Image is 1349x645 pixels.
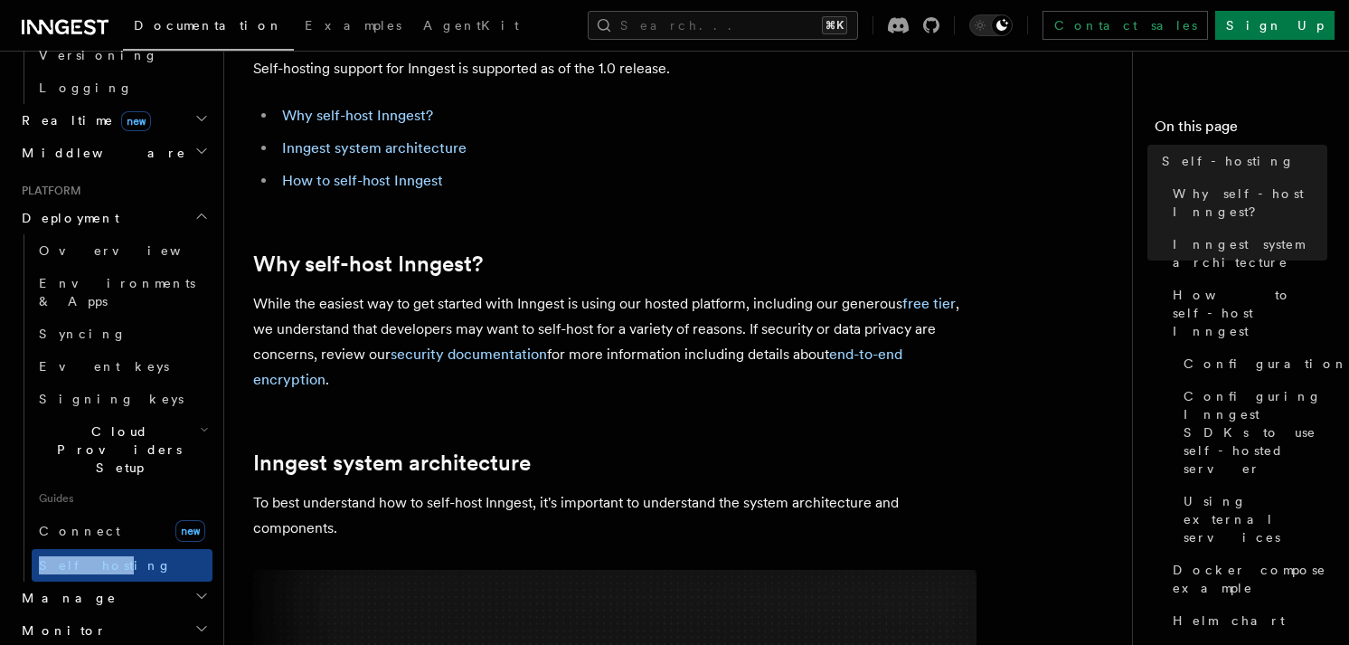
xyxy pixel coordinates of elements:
span: Connect [39,524,120,538]
a: Inngest system architecture [253,451,531,476]
span: Signing keys [39,392,184,406]
span: Helm chart [1173,612,1285,630]
span: Guides [32,484,212,513]
span: Environments & Apps [39,276,195,308]
a: Overview [32,234,212,267]
span: Configuration [1184,355,1348,373]
button: Deployment [14,202,212,234]
a: Event keys [32,350,212,383]
span: Self hosting [39,558,172,573]
a: Examples [294,5,412,49]
a: Why self-host Inngest? [253,251,483,277]
button: Manage [14,582,212,614]
button: Cloud Providers Setup [32,415,212,484]
span: Logging [39,81,133,95]
a: Inngest system architecture [282,139,467,157]
span: Middleware [14,144,186,162]
button: Toggle dark mode [969,14,1013,36]
a: Logging [32,71,212,104]
a: security documentation [391,346,547,363]
span: Deployment [14,209,119,227]
span: Realtime [14,111,151,129]
a: Self hosting [32,549,212,582]
button: Middleware [14,137,212,169]
span: Manage [14,589,117,607]
span: Configuring Inngest SDKs to use self-hosted server [1184,387,1327,478]
a: AgentKit [412,5,530,49]
span: Syncing [39,327,127,341]
span: How to self-host Inngest [1173,286,1327,340]
span: Overview [39,243,225,258]
p: While the easiest way to get started with Inngest is using our hosted platform, including our gen... [253,291,976,393]
a: Signing keys [32,383,212,415]
p: To best understand how to self-host Inngest, it's important to understand the system architecture... [253,490,976,541]
span: Documentation [134,18,283,33]
p: Self-hosting support for Inngest is supported as of the 1.0 release. [253,56,976,81]
a: Docker compose example [1165,554,1327,604]
a: Configuration [1176,347,1327,380]
span: Platform [14,184,81,198]
span: new [121,111,151,131]
button: Realtimenew [14,104,212,137]
h4: On this page [1155,116,1327,145]
span: new [175,520,205,542]
a: Self-hosting [1155,145,1327,177]
a: Documentation [123,5,294,51]
a: Environments & Apps [32,267,212,318]
span: Examples [305,18,401,33]
a: Contact sales [1042,11,1208,40]
a: free tier [902,295,956,312]
a: Versioning [32,39,212,71]
a: Sign Up [1215,11,1335,40]
a: Connectnew [32,513,212,549]
span: Self-hosting [1162,152,1295,170]
span: Monitor [14,621,107,640]
a: Why self-host Inngest? [1165,177,1327,228]
button: Search...⌘K [588,11,858,40]
span: Docker compose example [1173,561,1327,597]
span: Versioning [39,48,158,62]
a: Using external services [1176,485,1327,554]
span: Inngest system architecture [1173,235,1327,271]
a: Syncing [32,318,212,350]
span: Event keys [39,359,169,374]
a: Why self-host Inngest? [282,107,433,124]
a: How to self-host Inngest [282,172,443,189]
span: Using external services [1184,492,1327,546]
a: Helm chart [1165,604,1327,637]
span: Cloud Providers Setup [32,422,200,477]
kbd: ⌘K [822,16,847,34]
a: Inngest system architecture [1165,228,1327,279]
a: Configuring Inngest SDKs to use self-hosted server [1176,380,1327,485]
span: AgentKit [423,18,519,33]
div: Deployment [14,234,212,582]
a: How to self-host Inngest [1165,279,1327,347]
span: Why self-host Inngest? [1173,185,1327,221]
